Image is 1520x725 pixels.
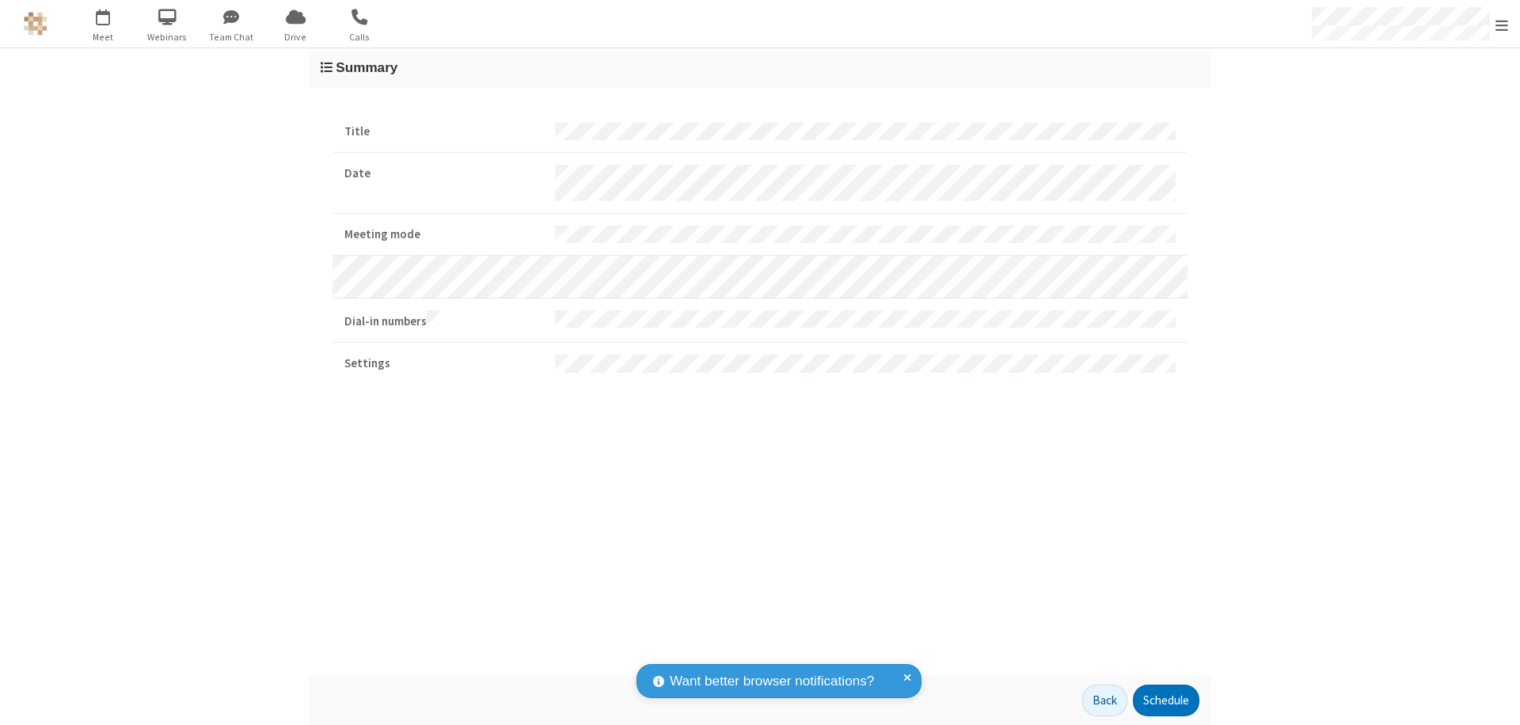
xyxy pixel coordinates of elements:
span: Calls [330,30,389,44]
img: QA Selenium DO NOT DELETE OR CHANGE [24,12,47,36]
strong: Date [344,165,543,183]
span: Want better browser notifications? [670,671,874,692]
span: Drive [266,30,325,44]
button: Schedule [1133,685,1199,716]
span: Meet [74,30,133,44]
strong: Dial-in numbers [344,310,543,331]
strong: Settings [344,355,543,373]
strong: Title [344,123,543,141]
span: Webinars [138,30,197,44]
button: Back [1082,685,1127,716]
span: Summary [336,59,397,75]
span: Team Chat [202,30,261,44]
strong: Meeting mode [344,226,543,244]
